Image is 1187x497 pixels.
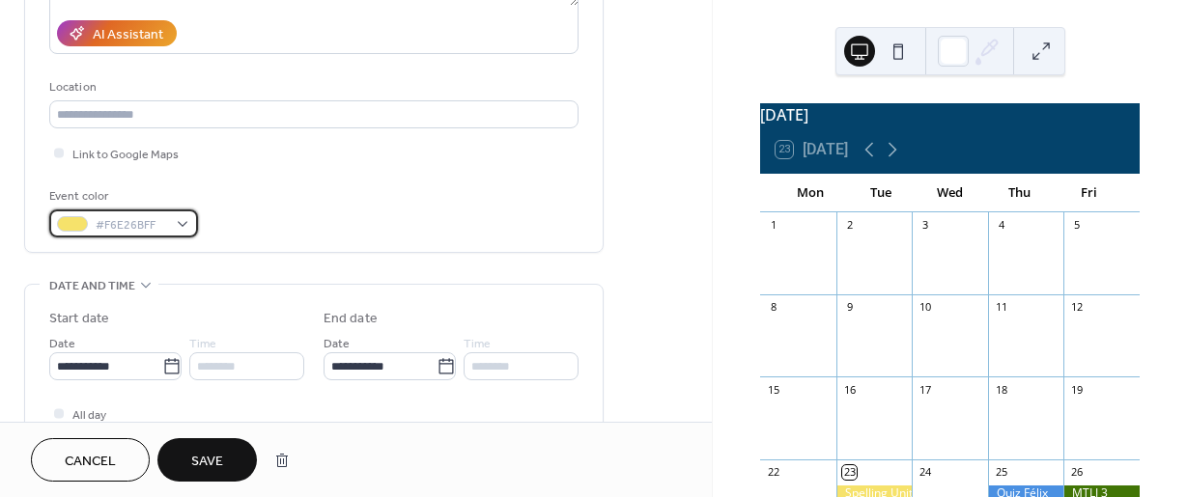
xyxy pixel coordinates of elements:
[1069,382,1084,397] div: 19
[49,186,194,207] div: Event color
[93,25,163,45] div: AI Assistant
[994,465,1008,480] div: 25
[1055,174,1124,212] div: Fri
[994,218,1008,233] div: 4
[324,334,350,354] span: Date
[72,145,179,165] span: Link to Google Maps
[766,218,780,233] div: 1
[994,382,1008,397] div: 18
[72,405,106,426] span: All day
[57,20,177,46] button: AI Assistant
[96,215,167,235] span: #F6E26BFF
[918,382,932,397] div: 17
[49,77,575,97] div: Location
[842,218,857,233] div: 2
[49,309,109,329] div: Start date
[842,300,857,315] div: 9
[994,300,1008,315] div: 11
[766,300,780,315] div: 8
[1069,218,1084,233] div: 5
[1069,300,1084,315] div: 12
[918,300,932,315] div: 10
[918,218,932,233] div: 3
[985,174,1055,212] div: Thu
[776,174,845,212] div: Mon
[324,309,378,329] div: End date
[918,465,932,480] div: 24
[157,438,257,482] button: Save
[1069,465,1084,480] div: 26
[916,174,985,212] div: Wed
[846,174,916,212] div: Tue
[31,438,150,482] button: Cancel
[842,382,857,397] div: 16
[49,334,75,354] span: Date
[766,465,780,480] div: 22
[760,103,1140,126] div: [DATE]
[65,452,116,472] span: Cancel
[191,452,223,472] span: Save
[766,382,780,397] div: 15
[189,334,216,354] span: Time
[49,276,135,296] span: Date and time
[464,334,491,354] span: Time
[842,465,857,480] div: 23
